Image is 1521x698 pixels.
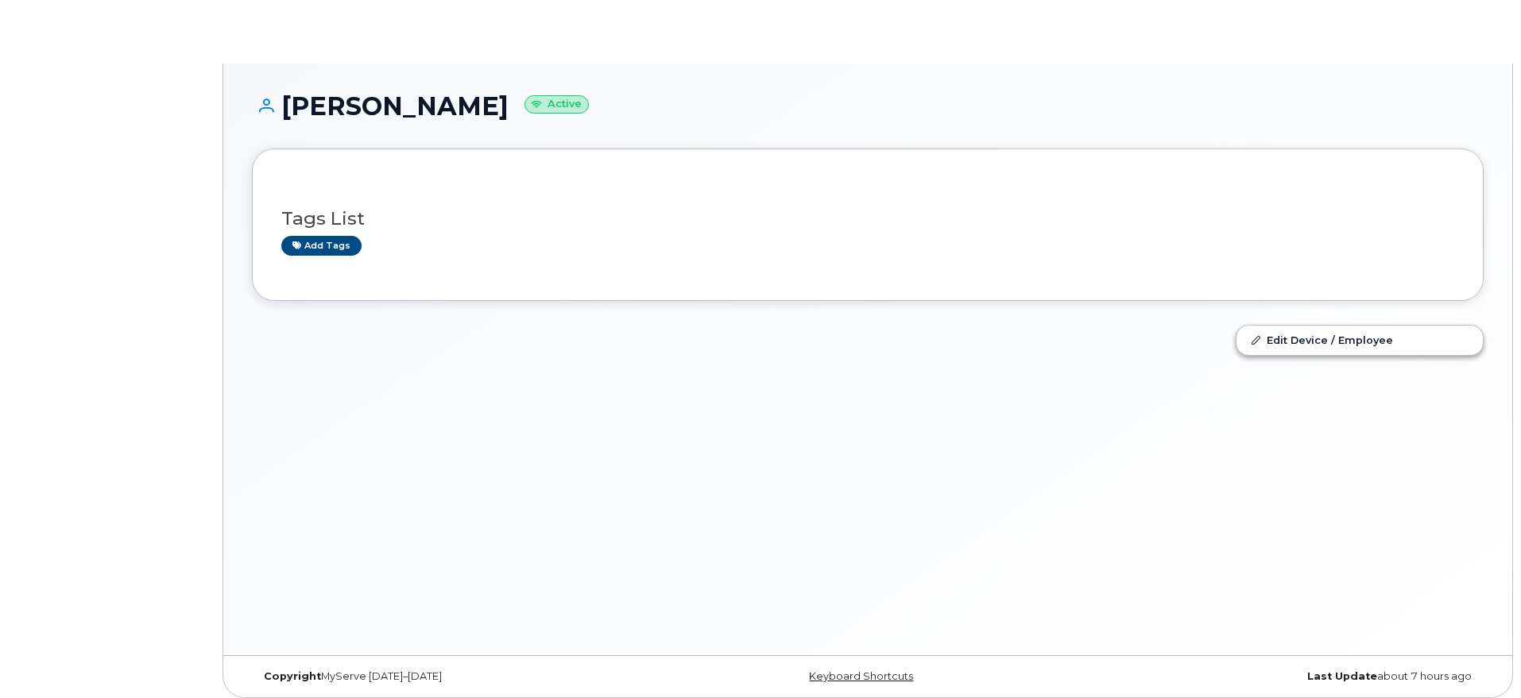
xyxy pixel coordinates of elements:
a: Add tags [281,236,362,256]
h3: Tags List [281,209,1454,229]
a: Edit Device / Employee [1237,326,1483,354]
div: MyServe [DATE]–[DATE] [252,670,663,683]
strong: Last Update [1307,670,1377,682]
a: Keyboard Shortcuts [809,670,913,682]
strong: Copyright [264,670,321,682]
div: about 7 hours ago [1073,670,1484,683]
small: Active [524,95,589,114]
h1: [PERSON_NAME] [252,92,1484,120]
